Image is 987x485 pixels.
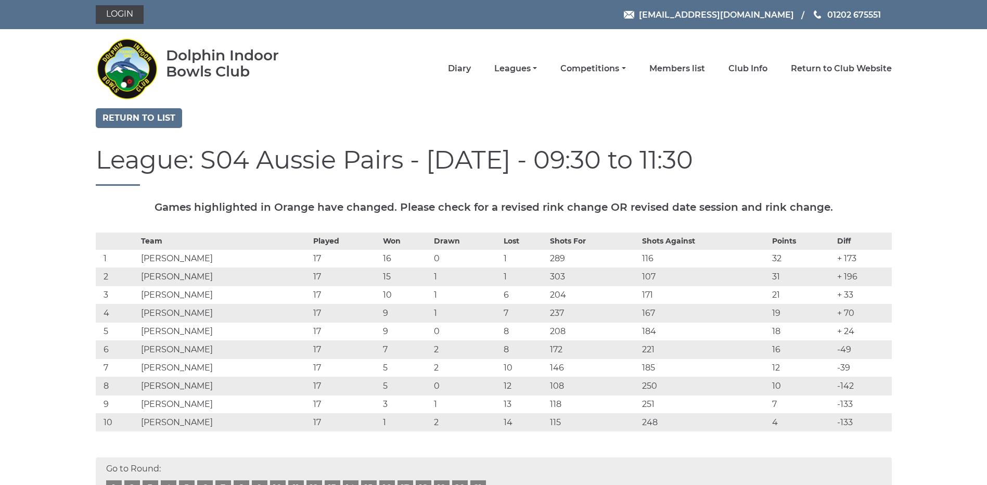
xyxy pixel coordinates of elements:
[547,395,639,413] td: 118
[639,395,770,413] td: 251
[639,322,770,340] td: 184
[639,267,770,286] td: 107
[770,304,835,322] td: 19
[835,322,892,340] td: + 24
[547,359,639,377] td: 146
[770,359,835,377] td: 12
[138,413,311,431] td: [PERSON_NAME]
[311,233,380,249] th: Played
[138,304,311,322] td: [PERSON_NAME]
[431,395,501,413] td: 1
[138,377,311,395] td: [PERSON_NAME]
[501,340,547,359] td: 8
[96,377,139,395] td: 8
[501,233,547,249] th: Lost
[138,340,311,359] td: [PERSON_NAME]
[96,249,139,267] td: 1
[96,322,139,340] td: 5
[770,395,835,413] td: 7
[639,413,770,431] td: 248
[791,63,892,74] a: Return to Club Website
[138,233,311,249] th: Team
[639,9,794,19] span: [EMAIL_ADDRESS][DOMAIN_NAME]
[501,413,547,431] td: 14
[431,322,501,340] td: 0
[639,377,770,395] td: 250
[835,359,892,377] td: -39
[311,267,380,286] td: 17
[770,413,835,431] td: 4
[380,377,431,395] td: 5
[380,267,431,286] td: 15
[639,233,770,249] th: Shots Against
[431,286,501,304] td: 1
[494,63,537,74] a: Leagues
[835,249,892,267] td: + 173
[96,5,144,24] a: Login
[96,413,139,431] td: 10
[96,146,892,186] h1: League: S04 Aussie Pairs - [DATE] - 09:30 to 11:30
[501,304,547,322] td: 7
[835,286,892,304] td: + 33
[431,249,501,267] td: 0
[96,108,182,128] a: Return to list
[624,8,794,21] a: Email [EMAIL_ADDRESS][DOMAIN_NAME]
[814,10,821,19] img: Phone us
[649,63,705,74] a: Members list
[311,249,380,267] td: 17
[639,286,770,304] td: 171
[380,304,431,322] td: 9
[639,340,770,359] td: 221
[96,286,139,304] td: 3
[835,413,892,431] td: -133
[770,267,835,286] td: 31
[138,359,311,377] td: [PERSON_NAME]
[431,233,501,249] th: Drawn
[639,304,770,322] td: 167
[547,267,639,286] td: 303
[311,413,380,431] td: 17
[311,377,380,395] td: 17
[311,395,380,413] td: 17
[639,359,770,377] td: 185
[547,304,639,322] td: 237
[560,63,625,74] a: Competitions
[624,11,634,19] img: Email
[380,249,431,267] td: 16
[547,413,639,431] td: 115
[501,286,547,304] td: 6
[380,340,431,359] td: 7
[835,377,892,395] td: -142
[835,395,892,413] td: -133
[547,340,639,359] td: 172
[547,377,639,395] td: 108
[96,32,158,105] img: Dolphin Indoor Bowls Club
[501,377,547,395] td: 12
[380,359,431,377] td: 5
[835,233,892,249] th: Diff
[311,340,380,359] td: 17
[311,359,380,377] td: 17
[96,201,892,213] h5: Games highlighted in Orange have changed. Please check for a revised rink change OR revised date ...
[138,249,311,267] td: [PERSON_NAME]
[380,395,431,413] td: 3
[547,322,639,340] td: 208
[770,249,835,267] td: 32
[138,267,311,286] td: [PERSON_NAME]
[770,377,835,395] td: 10
[96,304,139,322] td: 4
[431,359,501,377] td: 2
[770,322,835,340] td: 18
[431,304,501,322] td: 1
[770,233,835,249] th: Points
[166,47,312,80] div: Dolphin Indoor Bowls Club
[501,322,547,340] td: 8
[812,8,881,21] a: Phone us 01202 675551
[380,286,431,304] td: 10
[827,9,881,19] span: 01202 675551
[380,413,431,431] td: 1
[501,395,547,413] td: 13
[501,359,547,377] td: 10
[639,249,770,267] td: 116
[96,267,139,286] td: 2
